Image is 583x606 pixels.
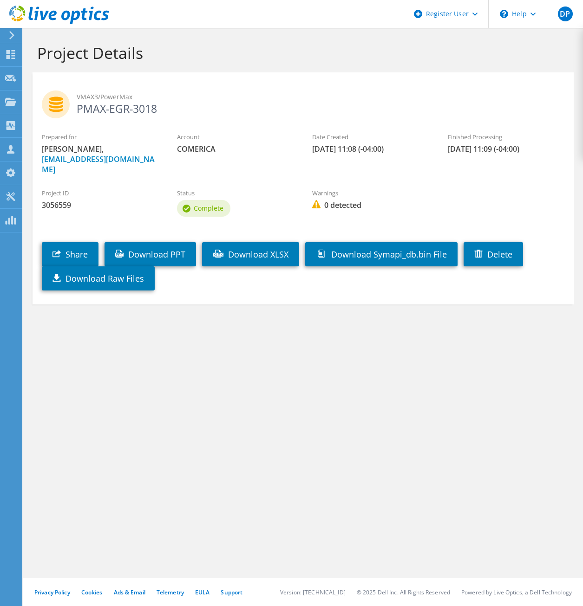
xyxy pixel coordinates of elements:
h2: PMAX-EGR-3018 [42,90,564,114]
a: Download Raw Files [42,266,155,290]
a: [EMAIL_ADDRESS][DOMAIN_NAME] [42,154,155,174]
a: Privacy Policy [34,588,70,596]
span: [PERSON_NAME], [42,144,158,174]
span: [DATE] 11:09 (-04:00) [448,144,564,154]
span: VMAX3/PowerMax [77,92,564,102]
a: Ads & Email [114,588,145,596]
li: Version: [TECHNICAL_ID] [280,588,346,596]
label: Status [177,188,294,198]
span: 0 detected [312,200,429,210]
a: Download Symapi_db.bin File [305,242,458,266]
li: Powered by Live Optics, a Dell Technology [461,588,572,596]
h1: Project Details [37,43,564,63]
a: EULA [195,588,210,596]
a: Cookies [81,588,103,596]
label: Account [177,132,294,142]
span: DP [558,6,573,21]
label: Finished Processing [448,132,564,142]
a: Support [221,588,242,596]
span: [DATE] 11:08 (-04:00) [312,144,429,154]
span: 3056559 [42,200,158,210]
label: Warnings [312,188,429,198]
a: Download XLSX [202,242,299,266]
label: Date Created [312,132,429,142]
span: Complete [194,204,223,213]
li: © 2025 Dell Inc. All Rights Reserved [357,588,450,596]
label: Prepared for [42,132,158,142]
a: Telemetry [157,588,184,596]
svg: \n [500,10,508,18]
a: Delete [464,242,523,266]
a: Share [42,242,98,266]
span: COMERICA [177,144,294,154]
label: Project ID [42,188,158,198]
a: Download PPT [105,242,196,266]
